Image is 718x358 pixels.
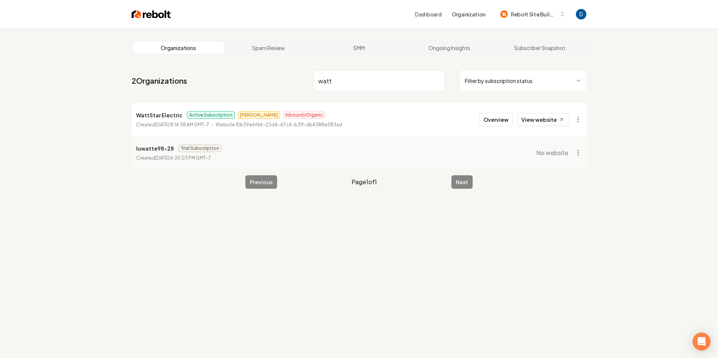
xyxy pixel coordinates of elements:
[238,111,280,119] span: [PERSON_NAME]
[517,113,568,126] a: View website
[352,178,377,186] span: Page 1 of 1
[494,42,585,54] a: Subscriber Snapshot
[693,333,711,351] div: Open Intercom Messenger
[187,111,235,119] span: Active Subscription
[500,10,508,18] img: Rebolt Site Builder
[136,154,211,162] p: Created
[576,9,586,19] img: David Rice
[479,113,513,126] button: Overview
[283,111,325,119] span: Inbound/Organic
[155,155,211,161] time: [DATE] 6:35:03 PM GMT-7
[133,42,224,54] a: Organizations
[314,42,404,54] a: SMM
[132,75,187,86] a: 2Organizations
[404,42,495,54] a: Ongoing Insights
[224,42,314,54] a: Spam Review
[136,121,209,129] p: Created
[136,111,182,120] p: WattStar Electric
[415,10,441,18] a: Dashboard
[313,70,445,91] input: Search by name or ID
[178,145,221,152] span: Trial Subscription
[576,9,586,19] button: Open user button
[447,7,490,21] button: Organization
[536,148,568,157] span: No website
[155,122,209,127] time: [DATE] 8:14:38 AM GMT-7
[511,10,556,18] span: Rebolt Site Builder
[136,144,174,153] p: luwatte98-28
[132,9,171,19] img: Rebolt Logo
[216,121,342,129] p: Website ID b39e6f66-23d4-47c4-b31f-db4388e583ad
